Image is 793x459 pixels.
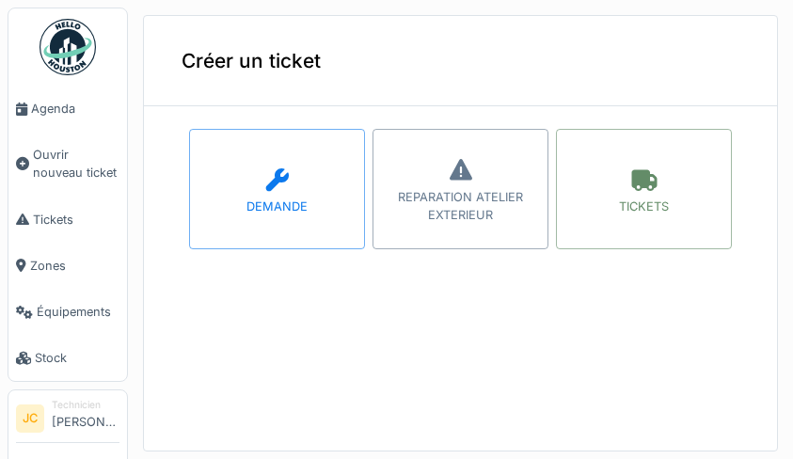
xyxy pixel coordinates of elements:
a: Stock [8,335,127,381]
a: Ouvrir nouveau ticket [8,132,127,196]
span: Tickets [33,211,119,229]
li: [PERSON_NAME] [52,398,119,438]
a: Agenda [8,86,127,132]
div: Technicien [52,398,119,412]
div: Créer un ticket [144,16,777,106]
a: JC Technicien[PERSON_NAME] [16,398,119,443]
a: Tickets [8,197,127,243]
img: Badge_color-CXgf-gQk.svg [40,19,96,75]
span: Zones [30,257,119,275]
span: Stock [35,349,119,367]
li: JC [16,404,44,433]
span: Agenda [31,100,119,118]
a: Zones [8,243,127,289]
span: Équipements [37,303,119,321]
div: REPARATION ATELIER EXTERIEUR [373,188,547,224]
span: Ouvrir nouveau ticket [33,146,119,182]
a: Équipements [8,289,127,335]
div: TICKETS [619,198,669,215]
div: DEMANDE [246,198,308,215]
